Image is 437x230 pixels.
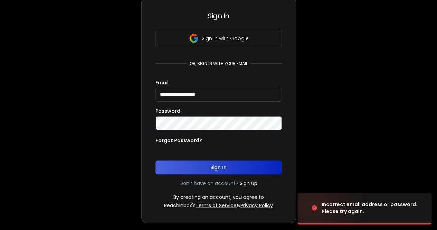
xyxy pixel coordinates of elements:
p: Sign in with Google [202,35,249,42]
p: Forgot Password? [155,137,202,144]
label: Password [155,109,180,113]
button: Sign in with Google [155,30,282,47]
a: Terms of Service [196,202,237,209]
p: ReachInbox's & [164,202,273,209]
p: Don't have an account? [180,180,238,187]
p: or, sign in with your email [187,61,250,66]
button: Sign In [155,160,282,174]
p: By creating an account, you agree to [173,194,264,201]
h3: Sign In [155,11,282,21]
img: image [297,189,367,227]
a: Privacy Policy [240,202,273,209]
label: Email [155,80,169,85]
a: Sign Up [240,180,257,187]
div: Incorrect email address or password. Please try again. [322,201,423,215]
